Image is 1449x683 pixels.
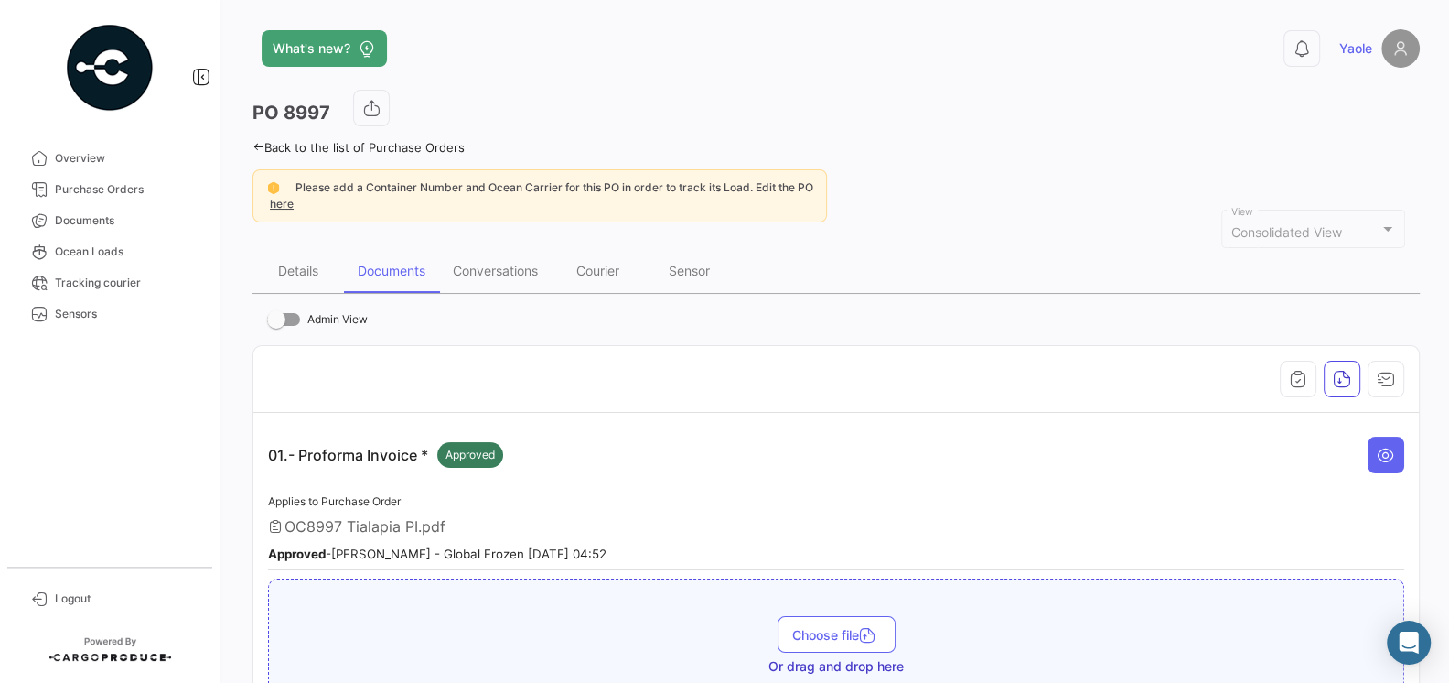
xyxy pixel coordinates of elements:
[268,547,326,561] b: Approved
[1381,29,1420,68] img: placeholder-user.png
[266,197,297,211] a: here
[55,181,198,198] span: Purchase Orders
[15,174,205,205] a: Purchase Orders
[55,212,198,229] span: Documents
[15,236,205,267] a: Ocean Loads
[669,263,710,278] div: Sensor
[307,309,368,331] span: Admin View
[15,298,205,330] a: Sensors
[15,267,205,298] a: Tracking courier
[252,100,330,125] h3: PO 8997
[278,263,318,278] div: Details
[295,180,813,194] span: Please add a Container Number and Ocean Carrier for this PO in order to track its Load. Edit the PO
[55,591,198,607] span: Logout
[576,263,619,278] div: Courier
[55,275,198,291] span: Tracking courier
[778,616,896,653] button: Choose file
[792,627,881,643] span: Choose file
[1231,224,1342,240] span: Consolidated View
[15,205,205,236] a: Documents
[1387,621,1431,665] div: Abrir Intercom Messenger
[273,39,350,58] span: What's new?
[768,657,904,676] span: Or drag and drop here
[268,494,401,508] span: Applies to Purchase Order
[1339,39,1372,58] span: Yaole
[358,263,425,278] div: Documents
[64,22,156,114] img: powered-by.png
[268,442,503,468] p: 01.- Proforma Invoice *
[268,547,606,561] small: - [PERSON_NAME] - Global Frozen [DATE] 04:52
[453,263,538,278] div: Conversations
[445,447,495,463] span: Approved
[252,140,465,155] a: Back to the list of Purchase Orders
[55,306,198,322] span: Sensors
[55,150,198,167] span: Overview
[262,30,387,67] button: What's new?
[55,244,198,260] span: Ocean Loads
[284,517,445,536] span: OC8997 Tialapia PI.pdf
[15,143,205,174] a: Overview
